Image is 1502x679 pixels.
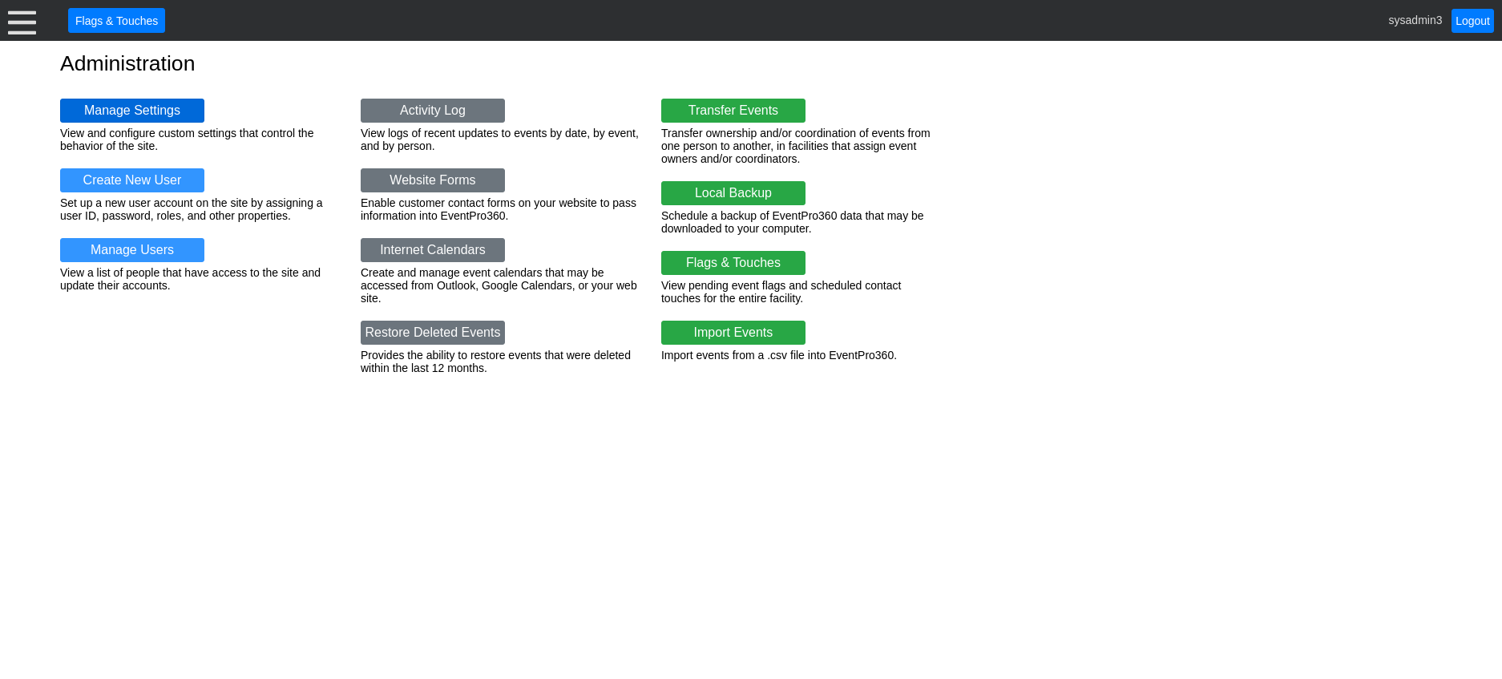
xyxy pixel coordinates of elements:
[361,99,505,123] a: Activity Log
[60,266,341,292] div: View a list of people that have access to the site and update their accounts.
[661,349,942,362] div: Import events from a .csv file into EventPro360.
[361,321,505,345] a: Restore Deleted Events
[72,12,161,29] span: Flags & Touches
[661,127,942,165] div: Transfer ownership and/or coordination of events from one person to another, in facilities that a...
[661,279,942,305] div: View pending event flags and scheduled contact touches for the entire facility.
[361,238,505,262] a: Internet Calendars
[72,13,161,29] span: Flags & Touches
[361,127,641,152] div: View logs of recent updates to events by date, by event, and by person.
[1389,13,1443,26] span: sysadmin3
[661,99,806,123] a: Transfer Events
[361,196,641,222] div: Enable customer contact forms on your website to pass information into EventPro360.
[661,209,942,235] div: Schedule a backup of EventPro360 data that may be downloaded to your computer.
[1452,9,1494,33] a: Logout
[661,251,806,275] a: Flags & Touches
[60,53,1442,75] h1: Administration
[661,181,806,205] a: Local Backup
[60,127,341,152] div: View and configure custom settings that control the behavior of the site.
[60,99,204,123] a: Manage Settings
[8,6,36,34] div: Menu: Click or 'Crtl+M' to toggle menu open/close
[60,238,204,262] a: Manage Users
[60,168,204,192] a: Create New User
[661,321,806,345] a: Import Events
[60,196,341,222] div: Set up a new user account on the site by assigning a user ID, password, roles, and other properties.
[361,349,641,374] div: Provides the ability to restore events that were deleted within the last 12 months.
[361,168,505,192] a: Website Forms
[361,266,641,305] div: Create and manage event calendars that may be accessed from Outlook, Google Calendars, or your we...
